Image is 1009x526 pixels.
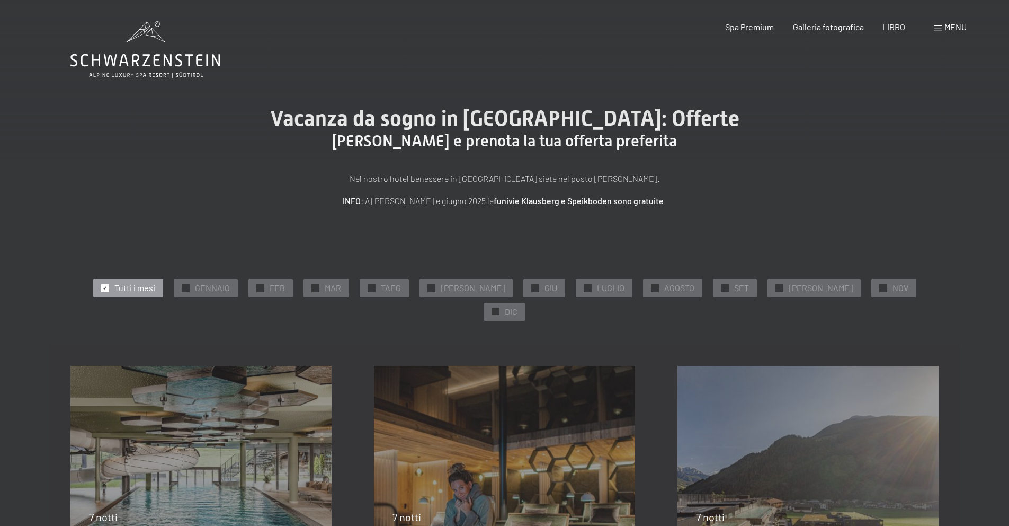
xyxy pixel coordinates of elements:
font: DIC [505,306,517,317]
font: : A [PERSON_NAME] e giugno 2025 le [361,196,494,206]
font: funivie Klausberg e Speikboden sono gratuite [494,196,664,206]
font: INFO [343,196,361,206]
font: FEB [270,283,285,293]
font: ✓ [585,285,590,291]
font: NOV [892,283,908,293]
font: TAEG [381,283,401,293]
a: LIBRO [882,22,905,32]
font: SET [734,283,749,293]
font: menu [944,22,967,32]
font: Vacanza da sogno in [GEOGRAPHIC_DATA]: Offerte [270,106,739,131]
font: ✓ [103,285,107,291]
a: Galleria fotografica [793,22,864,32]
font: [PERSON_NAME] e prenota la tua offerta preferita [332,131,677,150]
font: . [664,196,666,206]
font: 7 notti [696,511,725,523]
font: [PERSON_NAME] [789,283,853,293]
font: ✓ [653,285,657,291]
font: MAR [325,283,341,293]
font: Nel nostro hotel benessere in [GEOGRAPHIC_DATA] siete nel posto [PERSON_NAME]. [350,173,660,183]
font: ✓ [429,285,433,291]
font: LUGLIO [597,283,624,293]
font: GIU [544,283,557,293]
font: GENNAIO [195,283,230,293]
font: [PERSON_NAME] [441,283,505,293]
font: AGOSTO [664,283,694,293]
font: ✓ [722,285,727,291]
font: Tutti i mesi [114,283,155,293]
font: ✓ [183,285,187,291]
font: ✓ [313,285,317,291]
font: 7 notti [392,511,421,523]
a: Spa Premium [725,22,774,32]
font: 7 notti [89,511,118,523]
font: ✓ [494,309,498,315]
font: ✓ [258,285,262,291]
font: ✓ [777,285,781,291]
font: ✓ [369,285,373,291]
font: ✓ [533,285,537,291]
font: ✓ [881,285,885,291]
